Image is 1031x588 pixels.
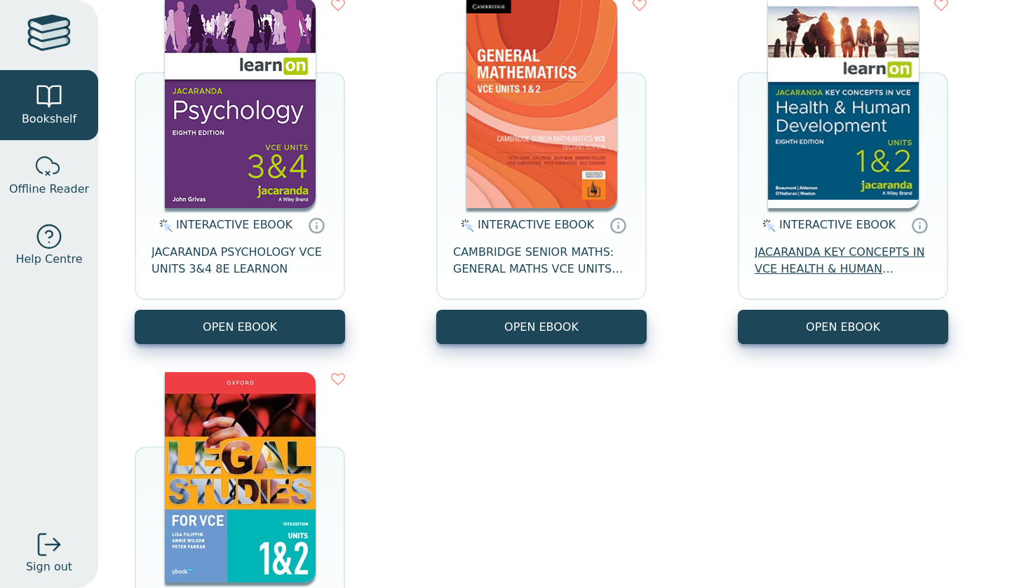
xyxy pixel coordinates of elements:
button: OPEN EBOOK [436,310,647,344]
img: 4924bd51-7932-4040-9111-bbac42153a36.jpg [165,372,316,582]
span: INTERACTIVE EBOOK [478,218,594,231]
img: interactive.svg [155,217,173,234]
button: OPEN EBOOK [135,310,345,344]
span: CAMBRIDGE SENIOR MATHS: GENERAL MATHS VCE UNITS 1&2 EBOOK 2E [453,244,630,278]
a: Interactive eBooks are accessed online via the publisher’s portal. They contain interactive resou... [308,217,325,233]
span: Offline Reader [9,181,89,198]
img: interactive.svg [457,217,474,234]
span: INTERACTIVE EBOOK [176,218,292,231]
a: Interactive eBooks are accessed online via the publisher’s portal. They contain interactive resou... [609,217,626,233]
span: Help Centre [15,251,82,268]
span: JACARANDA PSYCHOLOGY VCE UNITS 3&4 8E LEARNON [151,244,328,278]
a: Interactive eBooks are accessed online via the publisher’s portal. They contain interactive resou... [911,217,928,233]
span: Bookshelf [22,111,76,128]
img: interactive.svg [758,217,776,234]
span: INTERACTIVE EBOOK [779,218,896,231]
span: Sign out [26,559,72,575]
button: OPEN EBOOK [738,310,948,344]
span: JACARANDA KEY CONCEPTS IN VCE HEALTH & HUMAN DEVELOPMENT UNITS 1&2 LEARNON EBOOK 8E [755,244,931,278]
